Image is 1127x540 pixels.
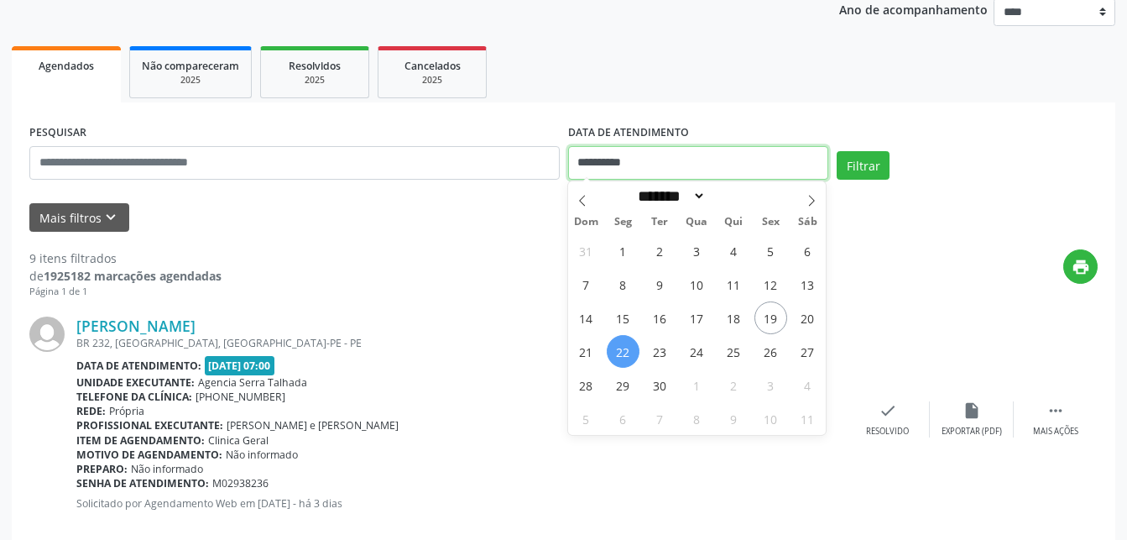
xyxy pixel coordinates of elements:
[29,120,86,146] label: PESQUISAR
[644,335,676,368] span: Setembro 23, 2025
[717,234,750,267] span: Setembro 4, 2025
[29,267,222,285] div: de
[866,426,909,438] div: Resolvido
[29,317,65,352] img: img
[607,369,639,401] span: Setembro 29, 2025
[791,335,824,368] span: Setembro 27, 2025
[1046,401,1065,420] i: 
[791,301,824,334] span: Setembro 20, 2025
[102,208,120,227] i: keyboard_arrow_down
[76,496,846,511] p: Solicitado por Agendamento Web em [DATE] - há 3 dias
[607,234,639,267] span: Setembro 1, 2025
[607,301,639,334] span: Setembro 15, 2025
[752,217,789,228] span: Sex
[570,335,603,368] span: Setembro 21, 2025
[404,59,461,73] span: Cancelados
[791,369,824,401] span: Outubro 4, 2025
[754,402,787,435] span: Outubro 10, 2025
[791,402,824,435] span: Outubro 11, 2025
[570,234,603,267] span: Agosto 31, 2025
[717,268,750,301] span: Setembro 11, 2025
[568,217,605,228] span: Dom
[789,217,826,228] span: Sáb
[754,301,787,334] span: Setembro 19, 2025
[131,462,203,476] span: Não informado
[76,462,128,476] b: Preparo:
[633,187,707,205] select: Month
[208,433,269,448] span: Clinica Geral
[570,402,603,435] span: Outubro 5, 2025
[570,369,603,401] span: Setembro 28, 2025
[76,317,196,335] a: [PERSON_NAME]
[76,336,846,350] div: BR 232, [GEOGRAPHIC_DATA], [GEOGRAPHIC_DATA]-PE - PE
[196,390,285,404] span: [PHONE_NUMBER]
[1033,426,1078,438] div: Mais ações
[76,375,195,390] b: Unidade executante:
[205,356,275,375] span: [DATE] 07:00
[681,335,713,368] span: Setembro 24, 2025
[142,59,239,73] span: Não compareceram
[109,404,144,418] span: Própria
[227,418,399,433] span: [PERSON_NAME] e [PERSON_NAME]
[76,476,209,490] b: Senha de atendimento:
[791,234,824,267] span: Setembro 6, 2025
[681,301,713,334] span: Setembro 17, 2025
[390,74,474,87] div: 2025
[717,335,750,368] span: Setembro 25, 2025
[681,402,713,435] span: Outubro 8, 2025
[142,74,239,87] div: 2025
[641,217,678,228] span: Ter
[570,301,603,334] span: Setembro 14, 2025
[29,203,129,233] button: Mais filtroskeyboard_arrow_down
[644,369,676,401] span: Setembro 30, 2025
[1072,258,1090,276] i: print
[754,268,787,301] span: Setembro 12, 2025
[706,187,761,205] input: Year
[212,476,269,490] span: M02938236
[963,401,981,420] i: insert_drive_file
[717,402,750,435] span: Outubro 9, 2025
[879,401,897,420] i: check
[76,390,192,404] b: Telefone da clínica:
[289,59,341,73] span: Resolvidos
[607,268,639,301] span: Setembro 8, 2025
[715,217,752,228] span: Qui
[681,369,713,401] span: Outubro 1, 2025
[29,249,222,267] div: 9 itens filtrados
[273,74,357,87] div: 2025
[717,369,750,401] span: Outubro 2, 2025
[681,268,713,301] span: Setembro 10, 2025
[604,217,641,228] span: Seg
[570,268,603,301] span: Setembro 7, 2025
[198,375,307,390] span: Agencia Serra Talhada
[39,59,94,73] span: Agendados
[791,268,824,301] span: Setembro 13, 2025
[678,217,715,228] span: Qua
[754,234,787,267] span: Setembro 5, 2025
[1063,249,1098,284] button: print
[754,369,787,401] span: Outubro 3, 2025
[942,426,1002,438] div: Exportar (PDF)
[607,402,639,435] span: Outubro 6, 2025
[226,448,298,462] span: Não informado
[76,448,222,462] b: Motivo de agendamento:
[76,359,201,373] b: Data de atendimento:
[29,285,222,299] div: Página 1 de 1
[717,301,750,334] span: Setembro 18, 2025
[644,301,676,334] span: Setembro 16, 2025
[837,151,890,180] button: Filtrar
[44,268,222,284] strong: 1925182 marcações agendadas
[568,120,689,146] label: DATA DE ATENDIMENTO
[607,335,639,368] span: Setembro 22, 2025
[681,234,713,267] span: Setembro 3, 2025
[644,268,676,301] span: Setembro 9, 2025
[76,433,205,448] b: Item de agendamento:
[754,335,787,368] span: Setembro 26, 2025
[644,402,676,435] span: Outubro 7, 2025
[76,404,106,418] b: Rede:
[76,418,223,433] b: Profissional executante:
[644,234,676,267] span: Setembro 2, 2025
